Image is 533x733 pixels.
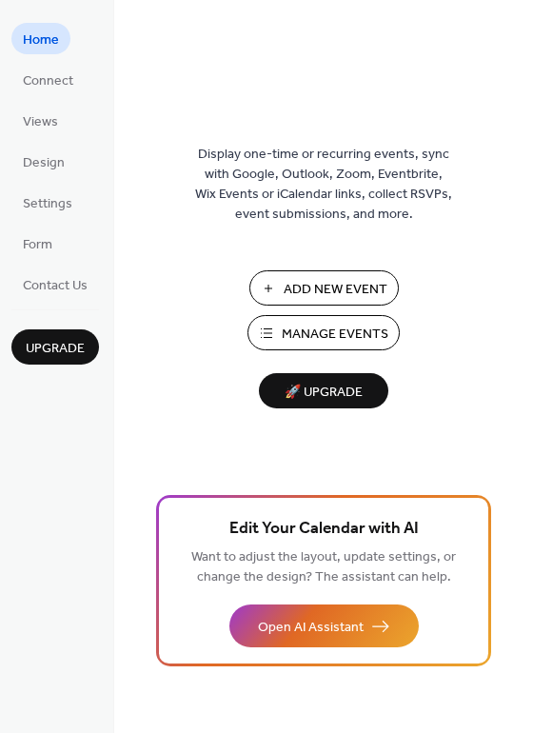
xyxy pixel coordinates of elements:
[11,228,64,259] a: Form
[23,30,59,50] span: Home
[249,270,399,306] button: Add New Event
[195,145,452,225] span: Display one-time or recurring events, sync with Google, Outlook, Zoom, Eventbrite, Wix Events or ...
[11,329,99,365] button: Upgrade
[11,187,84,218] a: Settings
[258,618,364,638] span: Open AI Assistant
[23,276,88,296] span: Contact Us
[26,339,85,359] span: Upgrade
[247,315,400,350] button: Manage Events
[11,105,69,136] a: Views
[23,194,72,214] span: Settings
[23,153,65,173] span: Design
[270,380,377,406] span: 🚀 Upgrade
[23,112,58,132] span: Views
[11,146,76,177] a: Design
[11,268,99,300] a: Contact Us
[11,23,70,54] a: Home
[284,280,387,300] span: Add New Event
[23,71,73,91] span: Connect
[229,516,419,543] span: Edit Your Calendar with AI
[11,64,85,95] a: Connect
[282,325,388,345] span: Manage Events
[191,545,456,590] span: Want to adjust the layout, update settings, or change the design? The assistant can help.
[229,604,419,647] button: Open AI Assistant
[259,373,388,408] button: 🚀 Upgrade
[23,235,52,255] span: Form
